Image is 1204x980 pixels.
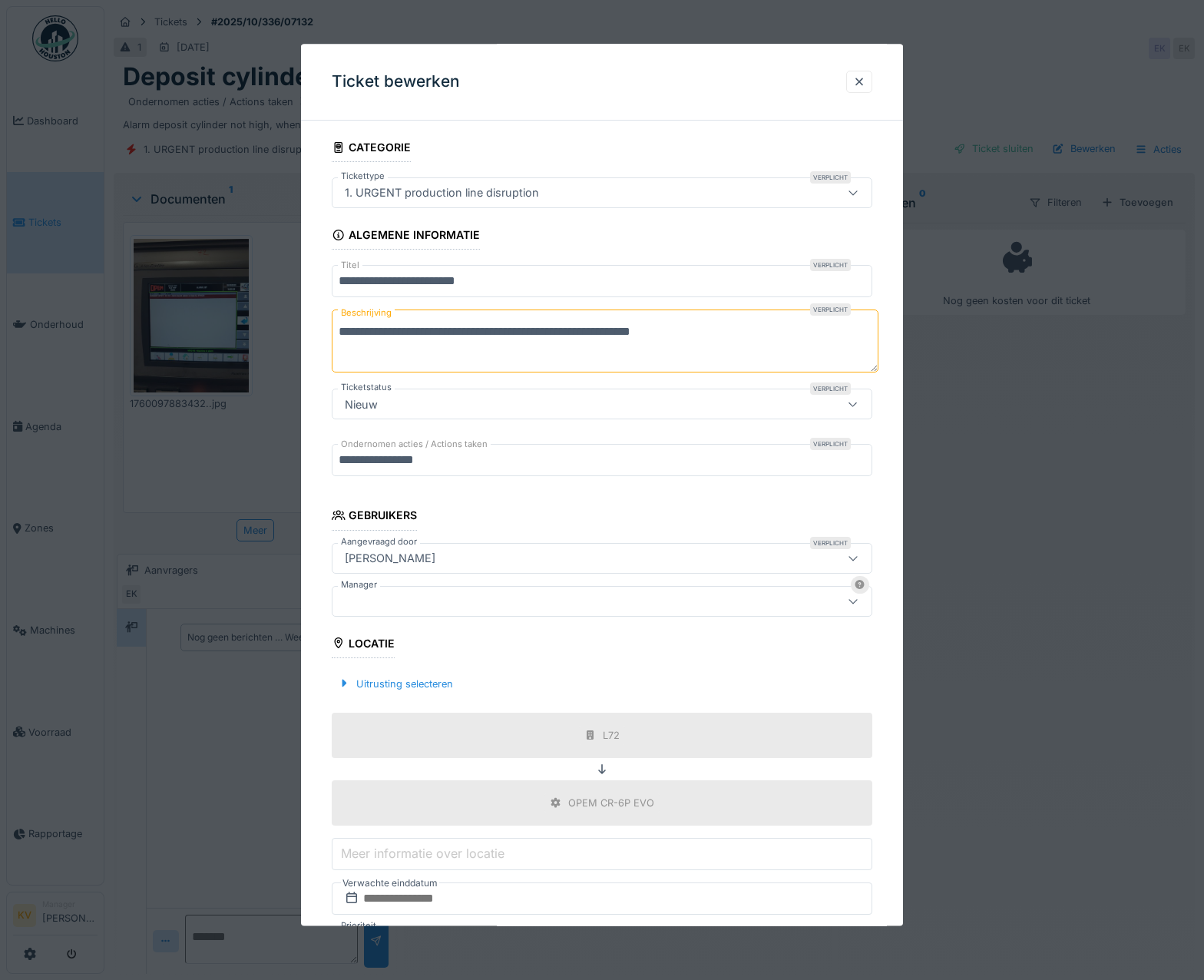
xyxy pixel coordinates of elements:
[810,537,851,549] div: Verplicht
[338,919,379,932] label: Prioriteit
[339,185,545,202] div: 1. URGENT production line disruption
[338,845,508,863] label: Meer informatie over locatie
[603,728,620,743] div: L72
[332,224,480,250] div: Algemene informatie
[341,875,439,892] label: Verwachte einddatum
[339,550,442,567] div: [PERSON_NAME]
[810,383,851,396] div: Verplicht
[338,304,395,323] label: Beschrijving
[568,796,654,810] div: OPEM CR-6P EVO
[338,260,362,273] label: Titel
[810,439,851,451] div: Verplicht
[810,172,851,184] div: Verplicht
[338,171,388,184] label: Tickettype
[332,136,411,162] div: Categorie
[332,674,459,694] div: Uitrusting selecteren
[332,72,460,91] h3: Ticket bewerken
[338,382,395,395] label: Ticketstatus
[810,304,851,316] div: Verplicht
[339,396,384,413] div: Nieuw
[332,505,417,531] div: Gebruikers
[338,535,420,548] label: Aangevraagd door
[810,260,851,272] div: Verplicht
[332,632,395,658] div: Locatie
[338,439,491,452] label: Ondernomen acties / Actions taken
[338,578,380,591] label: Manager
